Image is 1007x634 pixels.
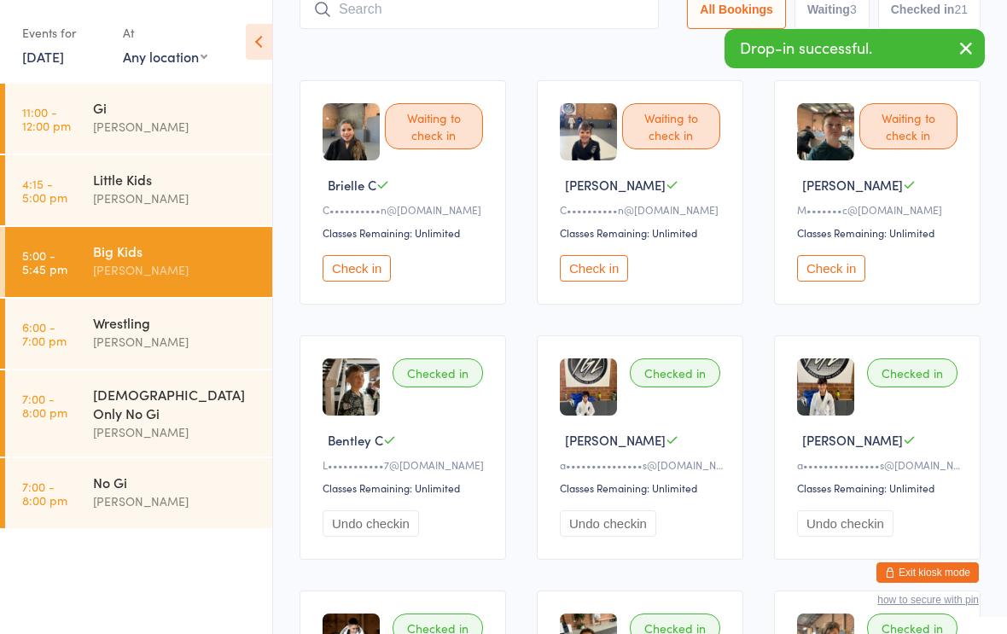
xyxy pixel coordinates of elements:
[877,594,979,606] button: how to secure with pin
[323,202,488,217] div: C••••••••••n@[DOMAIN_NAME]
[5,84,272,154] a: 11:00 -12:00 pmGi[PERSON_NAME]
[630,358,720,387] div: Checked in
[797,358,854,416] img: image1736307720.png
[93,385,258,422] div: [DEMOGRAPHIC_DATA] Only No Gi
[123,47,207,66] div: Any location
[560,510,656,537] button: Undo checkin
[797,457,963,472] div: a•••••••••••••••s@[DOMAIN_NAME]
[5,458,272,528] a: 7:00 -8:00 pmNo Gi[PERSON_NAME]
[323,358,380,416] img: image1747648656.png
[22,392,67,419] time: 7:00 - 8:00 pm
[123,19,207,47] div: At
[622,103,720,149] div: Waiting to check in
[725,29,985,68] div: Drop-in successful.
[22,320,67,347] time: 6:00 - 7:00 pm
[328,176,376,194] span: Brielle C
[797,202,963,217] div: M•••••••c@[DOMAIN_NAME]
[22,177,67,204] time: 4:15 - 5:00 pm
[797,510,893,537] button: Undo checkin
[954,3,968,16] div: 21
[93,260,258,280] div: [PERSON_NAME]
[93,241,258,260] div: Big Kids
[93,170,258,189] div: Little Kids
[850,3,857,16] div: 3
[385,103,483,149] div: Waiting to check in
[93,422,258,442] div: [PERSON_NAME]
[22,47,64,66] a: [DATE]
[323,480,488,495] div: Classes Remaining: Unlimited
[859,103,958,149] div: Waiting to check in
[93,98,258,117] div: Gi
[5,370,272,457] a: 7:00 -8:00 pm[DEMOGRAPHIC_DATA] Only No Gi[PERSON_NAME]
[560,225,725,240] div: Classes Remaining: Unlimited
[93,473,258,491] div: No Gi
[797,103,854,160] img: image1757315293.png
[22,19,106,47] div: Events for
[560,358,617,416] img: image1736307738.png
[93,117,258,137] div: [PERSON_NAME]
[560,457,725,472] div: a•••••••••••••••s@[DOMAIN_NAME]
[802,176,903,194] span: [PERSON_NAME]
[93,189,258,208] div: [PERSON_NAME]
[797,255,865,282] button: Check in
[323,457,488,472] div: L•••••••••••7@[DOMAIN_NAME]
[393,358,483,387] div: Checked in
[560,480,725,495] div: Classes Remaining: Unlimited
[5,155,272,225] a: 4:15 -5:00 pmLittle Kids[PERSON_NAME]
[323,510,419,537] button: Undo checkin
[93,313,258,332] div: Wrestling
[797,225,963,240] div: Classes Remaining: Unlimited
[323,103,380,160] img: image1726889537.png
[867,358,958,387] div: Checked in
[22,105,71,132] time: 11:00 - 12:00 pm
[323,225,488,240] div: Classes Remaining: Unlimited
[797,480,963,495] div: Classes Remaining: Unlimited
[93,332,258,352] div: [PERSON_NAME]
[323,255,391,282] button: Check in
[22,248,67,276] time: 5:00 - 5:45 pm
[328,431,383,449] span: Bentley C
[560,103,617,160] img: image1726889569.png
[565,431,666,449] span: [PERSON_NAME]
[5,299,272,369] a: 6:00 -7:00 pmWrestling[PERSON_NAME]
[560,255,628,282] button: Check in
[93,491,258,511] div: [PERSON_NAME]
[560,202,725,217] div: C••••••••••n@[DOMAIN_NAME]
[876,562,979,583] button: Exit kiosk mode
[565,176,666,194] span: [PERSON_NAME]
[5,227,272,297] a: 5:00 -5:45 pmBig Kids[PERSON_NAME]
[22,480,67,507] time: 7:00 - 8:00 pm
[802,431,903,449] span: [PERSON_NAME]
